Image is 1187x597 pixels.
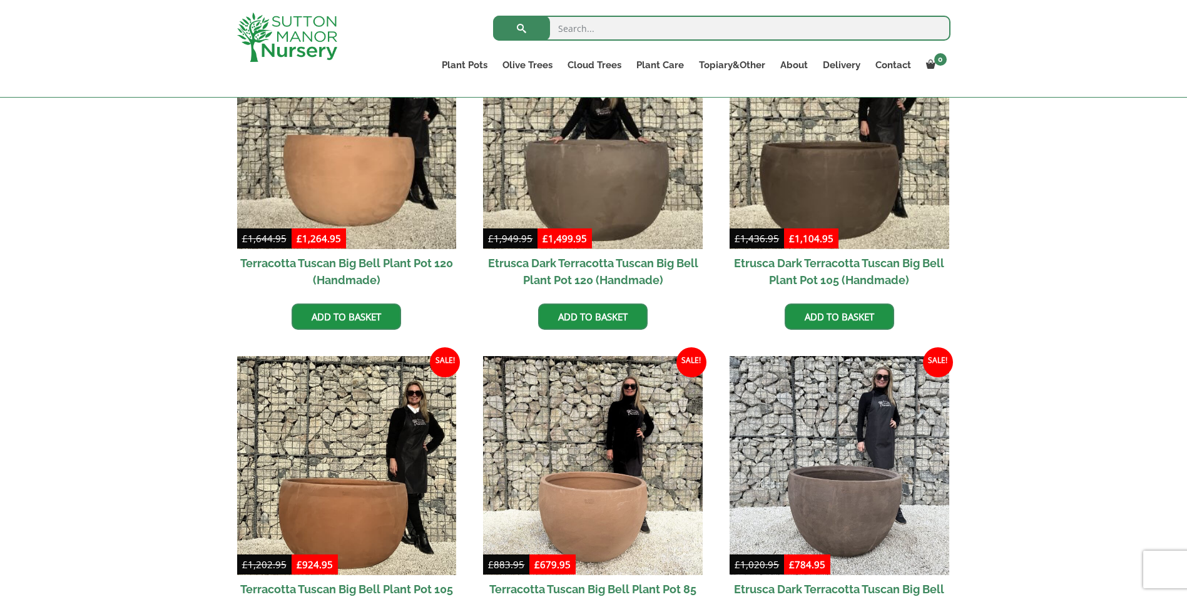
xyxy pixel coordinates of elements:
span: £ [735,558,740,571]
a: Olive Trees [495,56,560,74]
input: Search... [493,16,950,41]
bdi: 1,104.95 [789,232,833,245]
a: Plant Care [629,56,691,74]
span: £ [242,558,248,571]
a: Sale! Terracotta Tuscan Big Bell Plant Pot 120 (Handmade) [237,29,457,294]
a: 0 [919,56,950,74]
a: Plant Pots [434,56,495,74]
bdi: 1,644.95 [242,232,287,245]
a: Contact [868,56,919,74]
bdi: 1,949.95 [488,232,532,245]
h2: Terracotta Tuscan Big Bell Plant Pot 120 (Handmade) [237,249,457,294]
a: Add to basket: “Etrusca Dark Terracotta Tuscan Big Bell Plant Pot 120 (Handmade)” [538,304,648,330]
a: Sale! Etrusca Dark Terracotta Tuscan Big Bell Plant Pot 120 (Handmade) [483,29,703,294]
bdi: 924.95 [297,558,333,571]
span: £ [297,558,302,571]
span: £ [488,558,494,571]
span: £ [789,558,795,571]
span: Sale! [430,347,460,377]
span: £ [297,232,302,245]
img: Terracotta Tuscan Big Bell Plant Pot 105 (Handmade) [237,356,457,576]
bdi: 1,436.95 [735,232,779,245]
img: Terracotta Tuscan Big Bell Plant Pot 85 (Handmade) [483,356,703,576]
span: Sale! [923,347,953,377]
a: Topiary&Other [691,56,773,74]
bdi: 679.95 [534,558,571,571]
span: Sale! [676,347,706,377]
span: £ [242,232,248,245]
img: Etrusca Dark Terracotta Tuscan Big Bell Plant Pot 120 (Handmade) [483,29,703,249]
a: Delivery [815,56,868,74]
a: Add to basket: “Etrusca Dark Terracotta Tuscan Big Bell Plant Pot 105 (Handmade)” [785,304,894,330]
bdi: 883.95 [488,558,524,571]
span: £ [534,558,540,571]
h2: Etrusca Dark Terracotta Tuscan Big Bell Plant Pot 105 (Handmade) [730,249,949,294]
span: 0 [934,53,947,66]
img: logo [237,13,337,62]
img: Etrusca Dark Terracotta Tuscan Big Bell Plant Pot 85 (Handmade) [730,356,949,576]
a: Add to basket: “Terracotta Tuscan Big Bell Plant Pot 120 (Handmade)” [292,304,401,330]
bdi: 1,499.95 [543,232,587,245]
img: Etrusca Dark Terracotta Tuscan Big Bell Plant Pot 105 (Handmade) [730,29,949,249]
span: £ [543,232,548,245]
bdi: 1,202.95 [242,558,287,571]
a: Cloud Trees [560,56,629,74]
span: £ [789,232,795,245]
h2: Etrusca Dark Terracotta Tuscan Big Bell Plant Pot 120 (Handmade) [483,249,703,294]
bdi: 1,264.95 [297,232,341,245]
span: £ [488,232,494,245]
a: About [773,56,815,74]
span: £ [735,232,740,245]
bdi: 1,020.95 [735,558,779,571]
img: Terracotta Tuscan Big Bell Plant Pot 120 (Handmade) [237,29,457,249]
a: Sale! Etrusca Dark Terracotta Tuscan Big Bell Plant Pot 105 (Handmade) [730,29,949,294]
bdi: 784.95 [789,558,825,571]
